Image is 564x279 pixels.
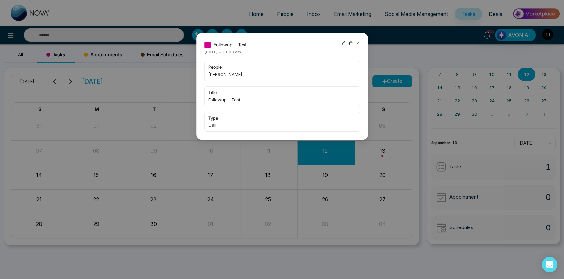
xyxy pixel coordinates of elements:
[542,257,557,272] div: Open Intercom Messenger
[208,122,356,128] span: Call
[204,50,241,54] span: [DATE] • 11:00 am
[208,96,356,103] span: Followup - Test
[213,41,247,48] span: Followup - Test
[208,64,356,70] span: people
[208,71,356,78] span: [PERSON_NAME]
[208,115,356,121] span: type
[208,89,356,96] span: title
